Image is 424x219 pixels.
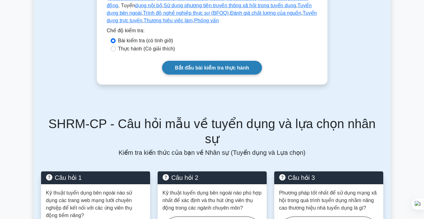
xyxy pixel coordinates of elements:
[142,18,144,23] font: ,
[144,18,193,23] a: Thương hiệu việc làm
[164,3,296,8] a: Sử dụng phương tiện truyền thông xã hội trong tuyển dụng
[49,117,376,146] font: SHRM-CP - Câu hỏi mẫu về tuyển dụng và lựa chọn nhân sự
[107,28,145,33] font: Chế độ kiểm tra:
[118,38,173,43] font: Bài kiểm tra (có tính giờ)
[118,149,305,156] font: Kiểm tra kiến ​​thức của bạn về Nhân sự (Tuyển dụng và Lựa chọn)
[118,3,135,8] font: , Tuyển
[296,3,297,8] font: ,
[143,10,229,16] a: Trình độ nghề nghiệp thực sự (BFOQ)
[175,65,249,70] font: Bắt đầu bài kiểm tra thực hành
[163,190,262,211] font: Kỹ thuật tuyển dụng bên ngoài nào phù hợp nhất để xác định và thu hút ứng viên thụ động trong các...
[118,46,175,51] font: Thực hành (Có giải thích)
[55,174,82,181] font: Câu hỏi 1
[279,190,377,211] font: Phương pháp tốt nhất để sử dụng mạng xã hội trong quá trình tuyển dụng nhằm nâng cao thương hiệu ...
[171,174,199,181] font: Câu hỏi 2
[301,10,302,16] font: ,
[288,174,315,181] font: Câu hỏi 3
[194,18,219,23] a: Phỏng vấn
[230,10,301,16] a: Đánh giá chất lượng của nguồn
[229,10,230,16] font: ,
[135,3,162,8] a: dụng nội bộ
[193,18,194,23] font: ,
[142,10,143,16] font: ,
[162,61,262,74] a: Bắt đầu bài kiểm tra thực hành
[162,3,164,8] font: ,
[46,190,132,218] font: Kỹ thuật tuyển dụng bên ngoài nào sử dụng các trang web mạng lưới chuyên nghiệp để kết nối với cá...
